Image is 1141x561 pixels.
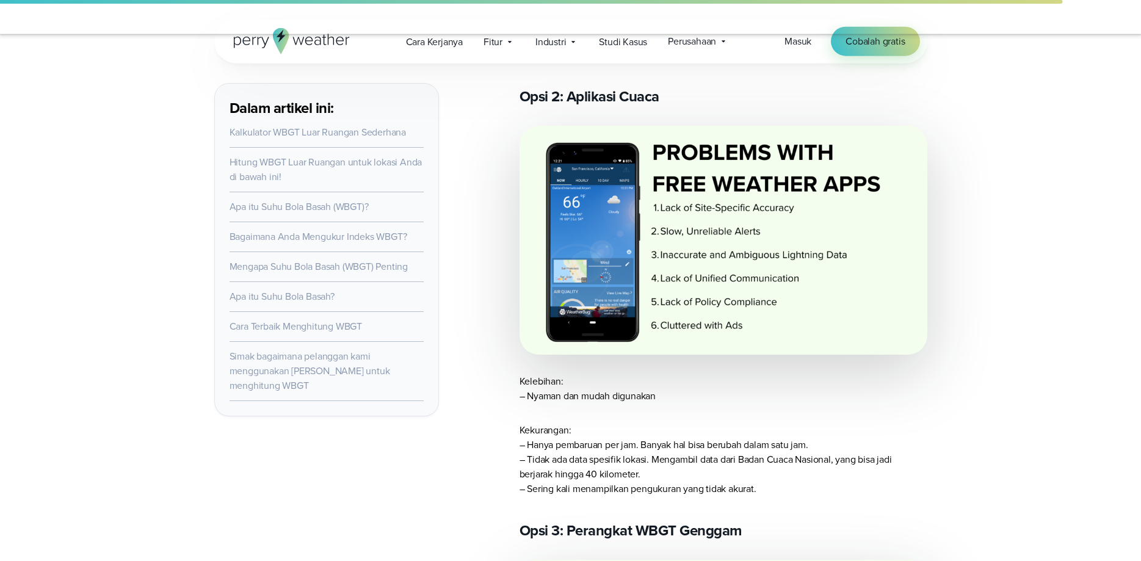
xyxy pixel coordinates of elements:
[520,438,808,452] font: – Hanya pembaruan per jam. Banyak hal bisa berubah dalam satu jam.
[230,200,369,214] a: Apa itu Suhu Bola Basah (WBGT)?
[589,29,657,54] a: Studi Kasus
[230,319,362,333] a: Cara Terbaik Menghitung WBGT
[668,34,716,48] font: Perusahaan
[396,29,473,54] a: Cara Kerjanya
[784,34,811,49] a: Masuk
[484,35,502,49] font: Fitur
[230,259,408,273] a: Mengapa Suhu Bola Basah (WBGT) Penting
[520,423,571,437] font: Kekurangan:
[406,35,463,49] font: Cara Kerjanya
[831,27,919,56] a: Cobalah gratis
[520,389,656,403] font: – Nyaman dan mudah digunakan
[599,35,647,49] font: Studi Kasus
[230,97,334,119] font: Dalam artikel ini:
[520,374,563,388] font: Kelebihan:
[520,482,756,496] font: – Sering kali menampilkan pengukuran yang tidak akurat.
[230,155,422,184] a: Hitung WBGT Luar Ruangan untuk lokasi Anda di bawah ini!
[520,452,892,481] font: – Tidak ada data spesifik lokasi. Mengambil data dari Badan Cuaca Nasional, yang bisa jadi berjar...
[535,35,566,49] font: Industri
[230,230,407,244] a: Bagaimana Anda Mengukur Indeks WBGT?
[520,126,927,355] img: Aplikasi WBGT gratis
[520,519,742,541] font: Opsi 3: Perangkat WBGT Genggam
[230,125,406,139] a: Kalkulator WBGT Luar Ruangan Sederhana
[520,85,659,107] font: Opsi 2: Aplikasi Cuaca
[230,349,390,393] a: Simak bagaimana pelanggan kami menggunakan [PERSON_NAME] untuk menghitung WBGT
[846,34,905,48] font: Cobalah gratis
[784,34,811,48] font: Masuk
[230,289,335,303] a: Apa itu Suhu Bola Basah?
